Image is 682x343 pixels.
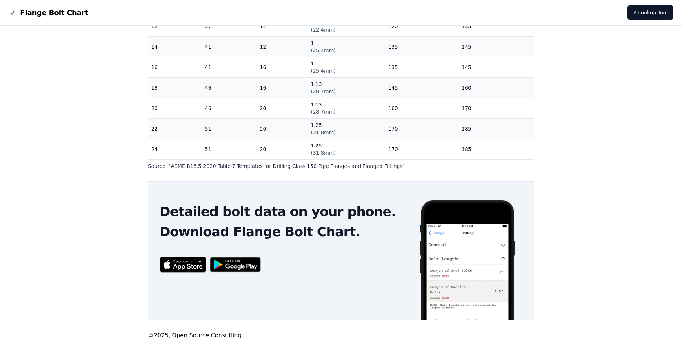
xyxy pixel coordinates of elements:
h2: Download Flange Bolt Chart. [160,225,407,239]
td: 1.25 [308,118,385,139]
td: 1.13 [308,98,385,118]
td: 18 [148,77,202,98]
td: 1 [308,57,385,77]
td: 20 [257,139,308,159]
span: ( 28.7mm ) [311,109,335,115]
span: ( 31.8mm ) [311,150,335,156]
td: 37 [202,16,257,36]
td: 20 [257,118,308,139]
img: Get it on Google Play [206,253,265,276]
td: 145 [459,57,534,77]
td: 170 [385,118,459,139]
td: 20 [257,98,308,118]
td: 22 [148,118,202,139]
td: 51 [202,139,257,159]
td: 46 [202,77,257,98]
td: 145 [385,77,459,98]
td: 135 [459,16,534,36]
td: 0.88 [308,16,385,36]
td: 1.13 [308,77,385,98]
span: ( 31.8mm ) [311,129,335,135]
a: Flange Bolt Chart LogoFlange Bolt Chart [9,8,88,18]
td: 24 [148,139,202,159]
td: 185 [459,118,534,139]
td: 46 [202,98,257,118]
h2: Detailed bolt data on your phone. [160,205,407,219]
td: 14 [148,36,202,57]
td: 12 [257,36,308,57]
img: Flange Bolt Chart Logo [9,8,17,17]
td: 160 [385,98,459,118]
footer: © 2025 , Open Source Consulting [148,331,534,340]
span: ( 28.7mm ) [311,88,335,94]
td: 12 [148,16,202,36]
td: 16 [148,57,202,77]
td: 51 [202,118,257,139]
td: 1 [308,36,385,57]
td: 135 [385,36,459,57]
td: 41 [202,57,257,77]
span: ( 25.4mm ) [311,47,335,53]
img: App Store badge for the Flange Bolt Chart app [160,257,206,272]
a: ⚡ Lookup Tool [627,5,673,20]
span: ( 22.4mm ) [311,27,335,33]
td: 160 [459,77,534,98]
td: 135 [385,57,459,77]
td: 12 [257,16,308,36]
span: ( 25.4mm ) [311,68,335,74]
td: 185 [459,139,534,159]
p: Source: " ASME B16.5-2020 Table 7 Templates for Drilling Class 150 Pipe Flanges and Flanged Fitti... [148,163,534,170]
td: 1.25 [308,139,385,159]
td: 41 [202,36,257,57]
span: Flange Bolt Chart [20,8,88,18]
td: 16 [257,77,308,98]
td: 20 [148,98,202,118]
td: 16 [257,57,308,77]
td: 120 [385,16,459,36]
td: 170 [459,98,534,118]
td: 145 [459,36,534,57]
td: 170 [385,139,459,159]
